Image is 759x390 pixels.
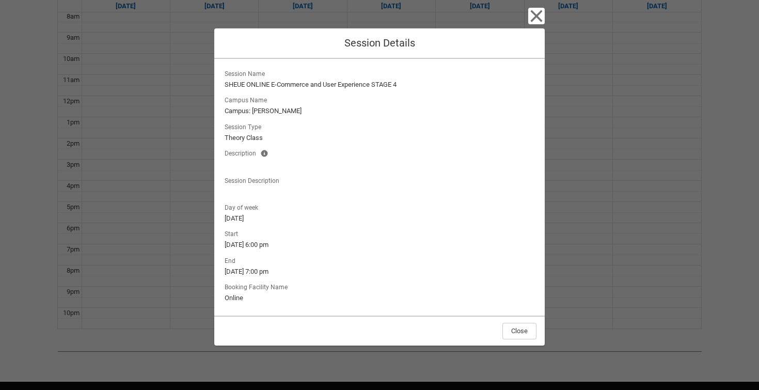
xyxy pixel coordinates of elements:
[225,213,534,224] lightning-formatted-text: [DATE]
[225,280,292,292] span: Booking Facility Name
[225,67,269,79] span: Session Name
[225,93,271,105] span: Campus Name
[225,267,534,277] lightning-formatted-text: [DATE] 7:00 pm
[225,147,260,158] span: Description
[225,227,242,239] span: Start
[225,133,534,143] lightning-formatted-text: Theory Class
[225,293,534,303] lightning-formatted-text: Online
[225,80,534,90] lightning-formatted-text: SHEUE ONLINE E-Commerce and User Experience STAGE 4
[225,254,240,266] span: End
[528,8,545,24] button: Close
[225,201,262,212] span: Day of week
[344,37,415,49] span: Session Details
[502,323,536,339] button: Close
[225,120,265,132] span: Session Type
[225,240,534,250] lightning-formatted-text: [DATE] 6:00 pm
[225,106,534,116] lightning-formatted-text: Campus: [PERSON_NAME]
[225,174,283,185] span: Session Description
